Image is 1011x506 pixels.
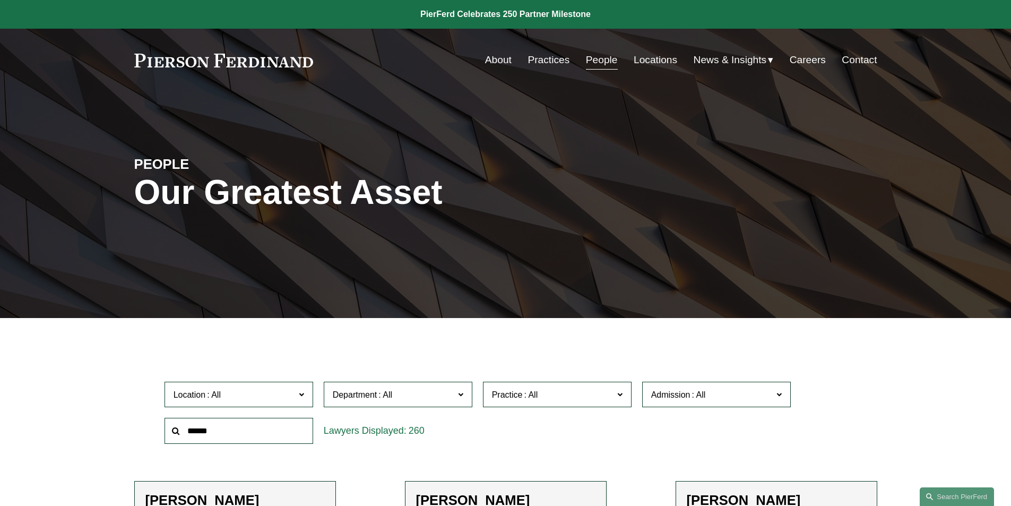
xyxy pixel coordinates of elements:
span: Practice [492,390,523,399]
h1: Our Greatest Asset [134,173,629,212]
span: Admission [651,390,690,399]
a: Careers [790,50,826,70]
span: Department [333,390,377,399]
a: Locations [634,50,677,70]
a: Practices [528,50,569,70]
a: Search this site [920,487,994,506]
span: 260 [409,425,425,436]
a: About [485,50,512,70]
a: People [586,50,618,70]
span: Location [174,390,206,399]
a: folder dropdown [694,50,774,70]
h4: PEOPLE [134,156,320,173]
a: Contact [842,50,877,70]
span: News & Insights [694,51,767,70]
